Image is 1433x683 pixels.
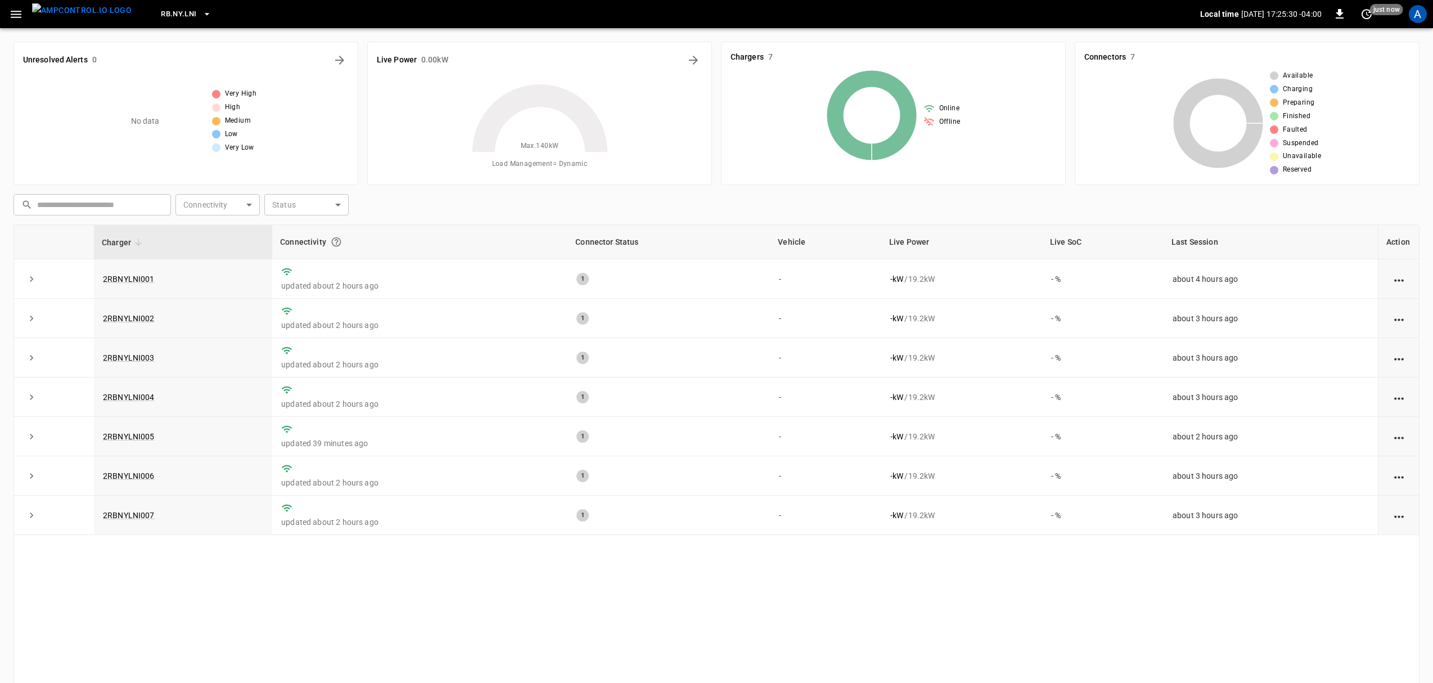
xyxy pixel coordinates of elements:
[331,51,349,69] button: All Alerts
[890,352,903,363] p: - kW
[1042,259,1164,299] td: - %
[890,352,1033,363] div: / 19.2 kW
[576,430,589,443] div: 1
[890,392,903,403] p: - kW
[225,102,241,113] span: High
[1042,496,1164,535] td: - %
[1283,97,1315,109] span: Preparing
[103,353,155,362] a: 2RBNYLNI003
[939,116,961,128] span: Offline
[421,54,448,66] h6: 0.00 kW
[225,115,251,127] span: Medium
[890,392,1033,403] div: / 19.2 kW
[770,299,881,338] td: -
[1392,313,1406,324] div: action cell options
[576,391,589,403] div: 1
[890,313,903,324] p: - kW
[103,275,155,284] a: 2RBNYLNI001
[23,310,40,327] button: expand row
[890,313,1033,324] div: / 19.2 kW
[281,359,558,370] p: updated about 2 hours ago
[768,51,773,64] h6: 7
[281,438,558,449] p: updated 39 minutes ago
[131,115,160,127] p: No data
[1042,456,1164,496] td: - %
[770,378,881,417] td: -
[770,259,881,299] td: -
[576,273,589,285] div: 1
[92,54,97,66] h6: 0
[770,496,881,535] td: -
[770,456,881,496] td: -
[1084,51,1126,64] h6: Connectors
[1164,225,1378,259] th: Last Session
[1358,5,1376,23] button: set refresh interval
[1042,417,1164,456] td: - %
[576,470,589,482] div: 1
[1164,338,1378,378] td: about 3 hours ago
[23,468,40,484] button: expand row
[1283,151,1321,162] span: Unavailable
[890,470,1033,482] div: / 19.2 kW
[281,320,558,331] p: updated about 2 hours ago
[770,338,881,378] td: -
[770,225,881,259] th: Vehicle
[23,389,40,406] button: expand row
[1130,51,1135,64] h6: 7
[1283,138,1319,149] span: Suspended
[770,417,881,456] td: -
[23,349,40,366] button: expand row
[1164,496,1378,535] td: about 3 hours ago
[1392,470,1406,482] div: action cell options
[576,312,589,325] div: 1
[881,225,1042,259] th: Live Power
[731,51,764,64] h6: Chargers
[890,510,1033,521] div: / 19.2 kW
[1241,8,1322,20] p: [DATE] 17:25:30 -04:00
[1042,299,1164,338] td: - %
[102,236,146,249] span: Charger
[567,225,770,259] th: Connector Status
[1042,338,1164,378] td: - %
[1200,8,1239,20] p: Local time
[684,51,702,69] button: Energy Overview
[1042,225,1164,259] th: Live SoC
[23,507,40,524] button: expand row
[281,280,558,291] p: updated about 2 hours ago
[521,141,559,152] span: Max. 140 kW
[156,3,215,25] button: RB.NY.LNI
[890,431,903,442] p: - kW
[576,509,589,522] div: 1
[23,271,40,287] button: expand row
[103,432,155,441] a: 2RBNYLNI005
[103,471,155,480] a: 2RBNYLNI006
[1409,5,1427,23] div: profile-icon
[377,54,417,66] h6: Live Power
[281,398,558,410] p: updated about 2 hours ago
[1283,164,1312,176] span: Reserved
[890,470,903,482] p: - kW
[492,159,588,170] span: Load Management = Dynamic
[1164,299,1378,338] td: about 3 hours ago
[23,54,88,66] h6: Unresolved Alerts
[1283,70,1313,82] span: Available
[1283,124,1308,136] span: Faulted
[890,510,903,521] p: - kW
[225,88,257,100] span: Very High
[225,142,254,154] span: Very Low
[1042,378,1164,417] td: - %
[1392,431,1406,442] div: action cell options
[23,428,40,445] button: expand row
[890,273,1033,285] div: / 19.2 kW
[1370,4,1403,15] span: just now
[1164,417,1378,456] td: about 2 hours ago
[280,232,560,252] div: Connectivity
[103,314,155,323] a: 2RBNYLNI002
[1283,111,1310,122] span: Finished
[890,273,903,285] p: - kW
[32,3,132,17] img: ampcontrol.io logo
[103,511,155,520] a: 2RBNYLNI007
[1164,378,1378,417] td: about 3 hours ago
[939,103,959,114] span: Online
[281,516,558,528] p: updated about 2 hours ago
